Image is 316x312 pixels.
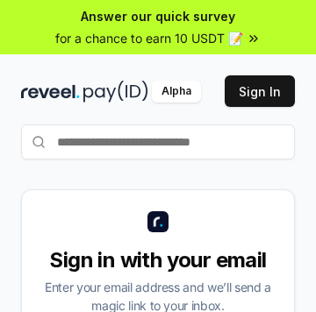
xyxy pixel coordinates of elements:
img: pay_id [83,81,148,103]
button: Sign In [225,75,295,107]
img: logo_small [147,211,169,232]
span: Answer our quick survey [81,7,235,25]
span: for a chance to earn 10 USDT 📝 [55,29,243,47]
div: Sign in with your email [43,246,273,274]
div: Alpha [152,81,201,103]
img: reveel_dark [21,81,80,103]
